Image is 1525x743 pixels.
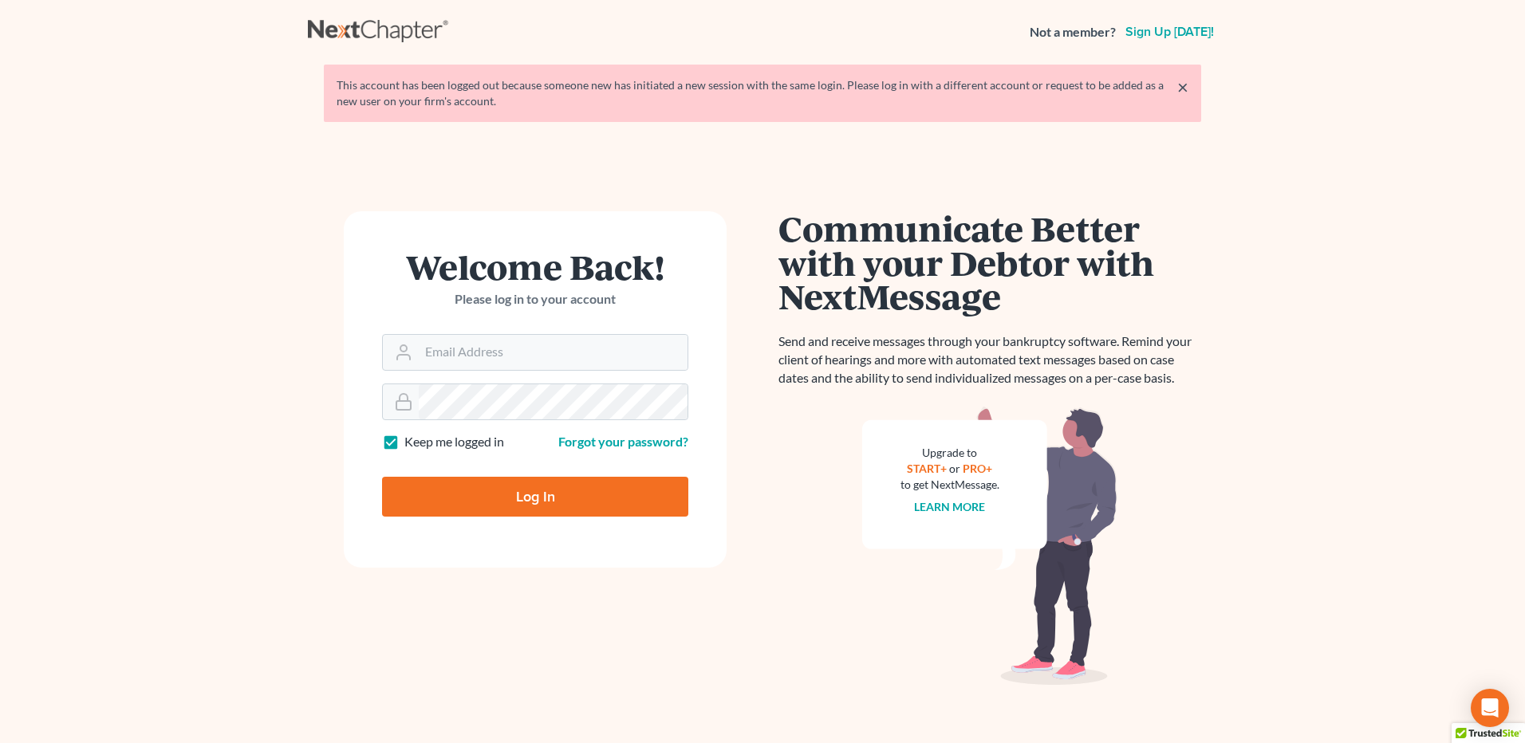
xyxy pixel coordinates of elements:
[908,462,948,475] a: START+
[1030,23,1116,41] strong: Not a member?
[963,462,993,475] a: PRO+
[382,477,688,517] input: Log In
[915,500,986,513] a: Learn more
[862,407,1117,686] img: nextmessage_bg-59042aed3d76b12b5cd301f8e5b87938c9018125f34e5fa2b7a6b67550977c72.svg
[382,290,688,309] p: Please log in to your account
[1177,77,1188,96] a: ×
[1122,26,1217,38] a: Sign up [DATE]!
[778,332,1201,387] p: Send and receive messages through your bankruptcy software. Remind your client of hearings and mo...
[900,445,999,461] div: Upgrade to
[404,433,504,451] label: Keep me logged in
[419,335,688,370] input: Email Address
[337,77,1188,109] div: This account has been logged out because someone new has initiated a new session with the same lo...
[778,211,1201,313] h1: Communicate Better with your Debtor with NextMessage
[558,434,688,449] a: Forgot your password?
[900,477,999,493] div: to get NextMessage.
[1471,689,1509,727] div: Open Intercom Messenger
[950,462,961,475] span: or
[382,250,688,284] h1: Welcome Back!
